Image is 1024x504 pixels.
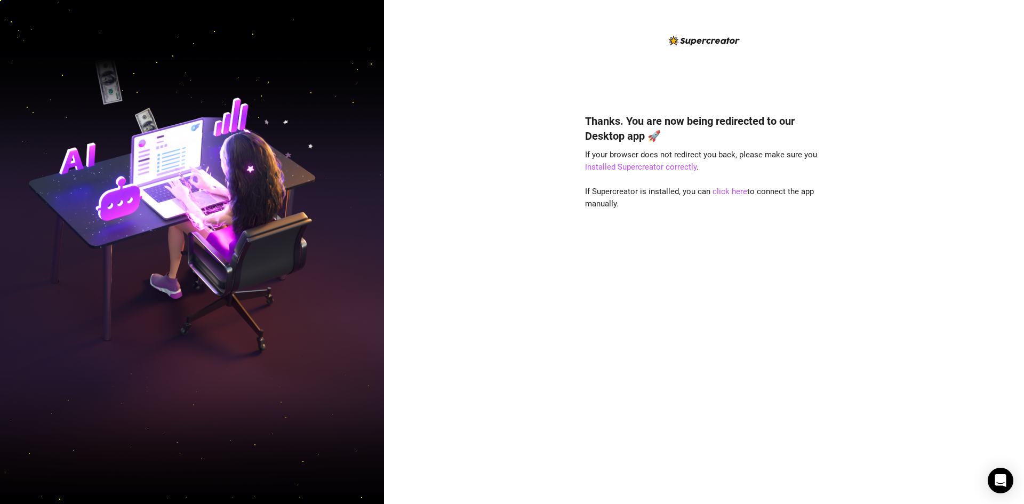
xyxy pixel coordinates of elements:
span: If Supercreator is installed, you can to connect the app manually. [585,187,814,209]
div: Open Intercom Messenger [988,468,1013,493]
h4: Thanks. You are now being redirected to our Desktop app 🚀 [585,114,823,143]
a: click here [713,187,747,196]
span: If your browser does not redirect you back, please make sure you . [585,150,817,172]
a: installed Supercreator correctly [585,162,697,172]
img: logo-BBDzfeDw.svg [669,36,740,45]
